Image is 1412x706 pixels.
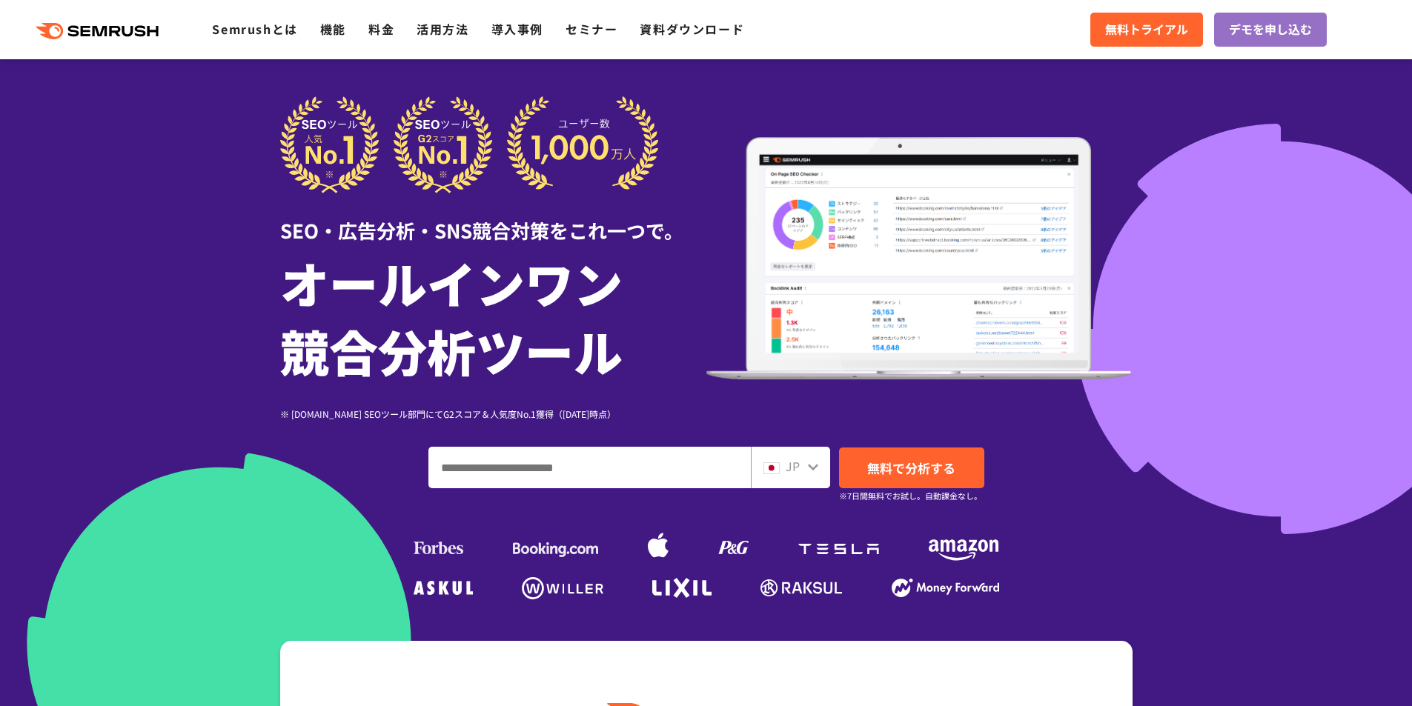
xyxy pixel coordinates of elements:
h1: オールインワン 競合分析ツール [280,248,706,384]
a: Semrushとは [212,20,297,38]
input: ドメイン、キーワードまたはURLを入力してください [429,447,750,487]
div: ※ [DOMAIN_NAME] SEOツール部門にてG2スコア＆人気度No.1獲得（[DATE]時点） [280,407,706,421]
a: 無料トライアル [1090,13,1203,47]
a: 資料ダウンロード [640,20,744,38]
a: 活用方法 [417,20,468,38]
small: ※7日間無料でお試し。自動課金なし。 [839,489,982,503]
a: セミナー [566,20,617,38]
a: 導入事例 [491,20,543,38]
span: 無料トライアル [1105,20,1188,39]
span: デモを申し込む [1229,20,1312,39]
a: 機能 [320,20,346,38]
a: 無料で分析する [839,447,984,488]
a: 料金 [368,20,394,38]
span: 無料で分析する [867,459,955,477]
span: JP [786,457,800,475]
a: デモを申し込む [1214,13,1327,47]
div: SEO・広告分析・SNS競合対策をこれ一つで。 [280,193,706,244]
